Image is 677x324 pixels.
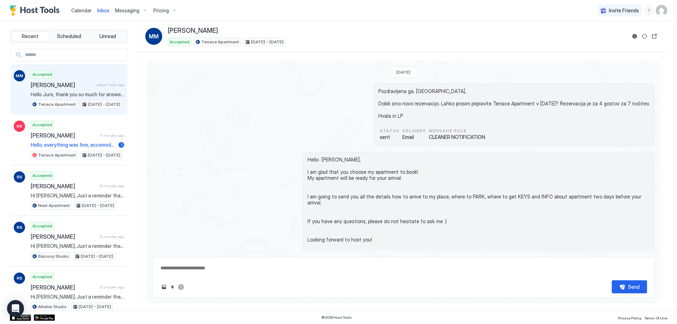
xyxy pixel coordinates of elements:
[17,275,22,281] span: RS
[630,32,639,41] button: Reservation information
[32,274,52,280] span: Accepted
[251,39,283,45] span: [DATE] - [DATE]
[160,283,168,291] button: Upload image
[79,304,111,310] span: [DATE] - [DATE]
[378,88,650,119] span: Pozdravljena ga. [GEOGRAPHIC_DATA], Dobili smo novo rezervacijo. Lahko prosim pripravite Terrace ...
[31,142,116,148] span: Hello, everything was fine, accomodation is perfect. We decided to prolonge our stay here in [GEO...
[31,183,97,190] span: [PERSON_NAME]
[618,314,641,321] a: Privacy Policy
[321,315,352,320] span: © 2025 Host Tools
[38,202,70,209] span: Nest Apartment
[31,243,124,249] span: Hi [PERSON_NAME], Just a reminder that your check-out is [DATE]. Before you check-out please wash...
[609,7,639,14] span: Invite Friends
[380,134,400,140] span: sent
[307,157,650,262] span: Hello [PERSON_NAME], I am glad that you choose my apartment to book! My apartment will be ready f...
[17,123,22,129] span: KK
[31,284,97,291] span: [PERSON_NAME]
[115,7,139,14] span: Messaging
[645,6,653,15] div: menu
[16,73,23,79] span: MM
[168,27,218,35] span: [PERSON_NAME]
[100,133,124,138] span: 11 minutes ago
[71,7,92,13] span: Calendar
[88,101,120,108] span: [DATE] - [DATE]
[99,184,124,188] span: 12 minutes ago
[201,39,239,45] span: Terrace Apartment
[429,128,485,134] span: Message Rule
[38,101,76,108] span: Terrace Apartment
[99,285,124,289] span: 12 minutes ago
[31,132,97,139] span: [PERSON_NAME]
[88,152,120,158] span: [DATE] - [DATE]
[396,69,410,75] span: [DATE]
[31,91,124,98] span: Hello Jure, thank you so much for answering that fast! Is it possible to change the Date to [DATE...
[17,174,22,180] span: RS
[650,32,659,41] button: Open reservation
[31,192,124,199] span: Hi [PERSON_NAME], Just a reminder that your check-out is [DATE]. Before you check-out please wash...
[149,32,159,41] span: MM
[81,253,113,259] span: [DATE] - [DATE]
[99,33,116,39] span: Unread
[10,30,128,43] div: tab-group
[644,316,667,320] span: Terms Of Use
[32,122,52,128] span: Accepted
[12,31,49,41] button: Recent
[50,31,88,41] button: Scheduled
[177,283,185,291] button: ChatGPT Auto Reply
[31,294,124,300] span: Hi [PERSON_NAME], Just a reminder that your check-out is [DATE]. Before you check-out please wash...
[38,253,69,259] span: Balcony Studio
[71,7,92,14] a: Calendar
[22,33,38,39] span: Recent
[640,32,649,41] button: Sync reservation
[402,134,426,140] span: Email
[99,234,124,239] span: 12 minutes ago
[34,314,55,321] a: Google Play Store
[17,224,22,231] span: RS
[31,81,94,88] span: [PERSON_NAME]
[31,233,97,240] span: [PERSON_NAME]
[32,71,52,78] span: Accepted
[168,283,177,291] button: Quick reply
[429,134,485,140] span: CLEANER NOTIFICATION
[628,283,640,291] div: Send
[97,7,109,14] a: Inbox
[38,304,67,310] span: Attelier Studio
[32,223,52,229] span: Accepted
[32,172,52,179] span: Accepted
[89,31,126,41] button: Unread
[10,314,31,321] a: App Store
[380,128,400,134] span: status
[22,49,127,61] input: Input Field
[153,7,169,14] span: Pricing
[121,142,122,147] span: 1
[656,5,667,16] div: User profile
[644,314,667,321] a: Terms Of Use
[7,300,24,317] div: Open Intercom Messenger
[612,280,647,293] button: Send
[82,202,114,209] span: [DATE] - [DATE]
[402,128,426,134] span: Delivery
[57,33,81,39] span: Scheduled
[38,152,76,158] span: Terrace Apartment
[97,82,124,87] span: about 1 hour ago
[97,7,109,13] span: Inbox
[10,5,63,16] a: Host Tools Logo
[618,316,641,320] span: Privacy Policy
[170,39,189,45] span: Accepted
